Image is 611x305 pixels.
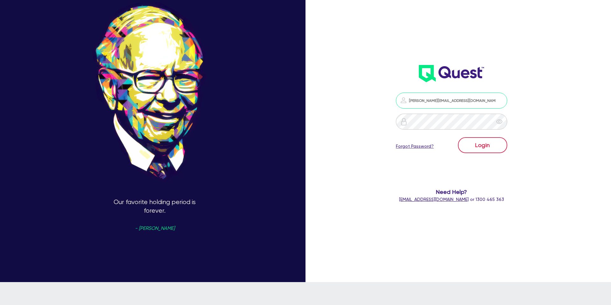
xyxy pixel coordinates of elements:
p: Our favorite holding period is forever. [104,198,206,300]
button: Login [458,137,507,153]
span: - [PERSON_NAME] [135,226,175,231]
img: icon-password [400,118,408,125]
input: Email address [396,93,507,109]
img: icon-password [400,96,407,104]
img: wH2k97JdezQIQAAAABJRU5ErkJggg== [419,65,484,82]
a: [EMAIL_ADDRESS][DOMAIN_NAME] [399,197,469,202]
a: Forgot Password? [396,143,434,150]
span: eye [496,118,502,125]
span: or 1300 465 363 [399,197,504,202]
span: Need Help? [369,188,533,196]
